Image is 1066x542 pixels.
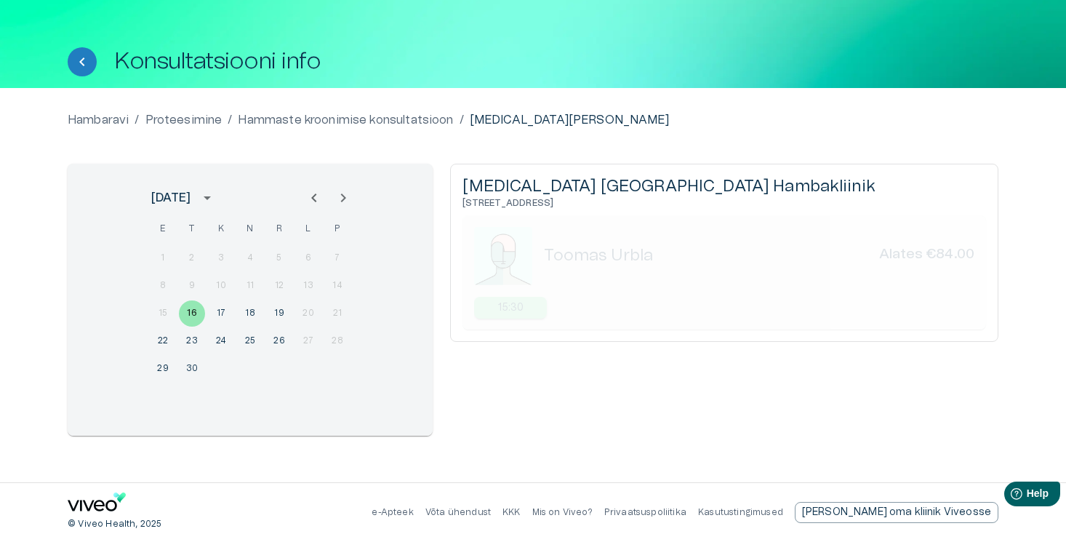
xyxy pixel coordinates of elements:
span: kolmapäev [208,215,234,244]
div: [PERSON_NAME] oma kliinik Viveosse [795,502,998,523]
button: 26 [266,328,292,354]
h1: Konsultatsiooni info [114,49,321,74]
p: [MEDICAL_DATA][PERSON_NAME] [470,111,669,129]
p: / [228,111,232,129]
span: teisipäev [179,215,205,244]
button: 30 [179,356,205,382]
a: Privaatsuspoliitika [604,508,686,517]
a: Kasutustingimused [698,508,783,517]
div: [DATE] [151,189,191,207]
iframe: Help widget launcher [953,476,1066,517]
div: 15:30 [474,297,547,319]
button: 22 [150,328,176,354]
p: [PERSON_NAME] oma kliinik Viveosse [802,505,991,520]
button: Next month [329,183,358,212]
h5: [MEDICAL_DATA] [GEOGRAPHIC_DATA] Hambakliinik [462,176,986,197]
p: © Viveo Health, 2025 [68,518,161,530]
a: Proteesimine [145,111,223,129]
p: 15:30 [498,300,524,316]
a: Navigate to home page [68,493,126,517]
button: 29 [150,356,176,382]
span: reede [266,215,292,244]
button: 16 [179,300,205,327]
button: 19 [266,300,292,327]
a: Hammaste kroonimise konsultatsioon [238,111,453,129]
button: Tagasi [68,47,97,76]
button: 18 [237,300,263,327]
p: Mis on Viveo? [532,506,593,519]
a: Select new timeslot for rescheduling [474,297,547,319]
span: neljapäev [237,215,263,244]
h5: Toomas Urbla [544,245,653,266]
span: esmaspäev [150,215,176,244]
p: / [460,111,464,129]
h6: Alates €84.00 [879,245,974,266]
button: 24 [208,328,234,354]
span: laupäev [295,215,321,244]
p: Võta ühendust [425,506,491,519]
img: doctorPlaceholder-zWS651l2.jpeg [474,227,532,285]
button: 25 [237,328,263,354]
span: pühapäev [324,215,350,244]
button: 17 [208,300,234,327]
a: Send email to partnership request to viveo [795,502,998,523]
h6: [STREET_ADDRESS] [462,197,986,210]
p: / [135,111,139,129]
a: KKK [502,508,521,517]
button: 23 [179,328,205,354]
button: calendar view is open, switch to year view [195,186,220,210]
a: Hambaravi [68,111,129,129]
a: e-Apteek [372,508,413,517]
